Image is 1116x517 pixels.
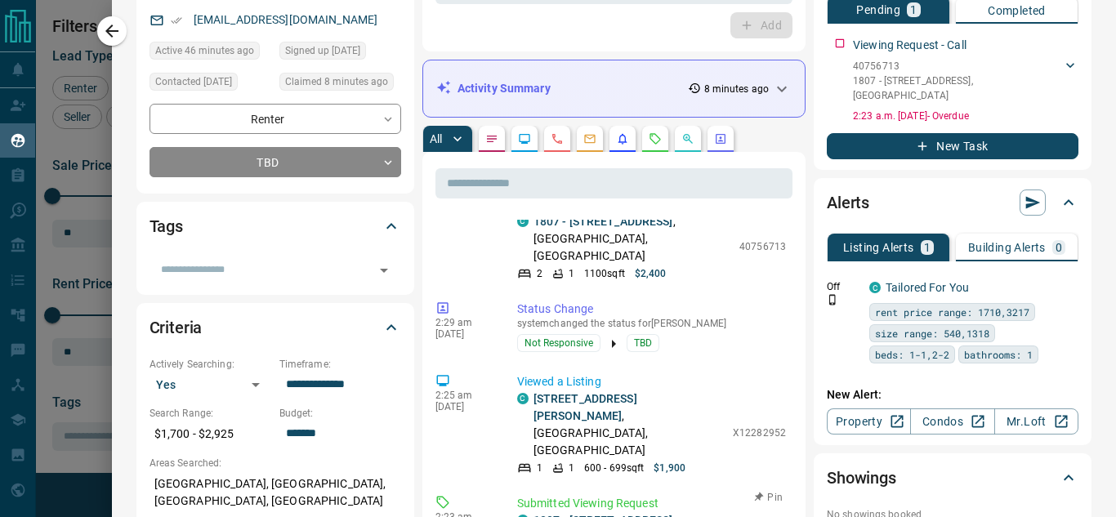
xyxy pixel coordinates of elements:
div: Showings [827,458,1078,497]
span: Not Responsive [525,335,593,351]
a: Condos [910,408,994,435]
p: Areas Searched: [150,456,401,470]
h2: Tags [150,213,183,239]
div: Activity Summary8 minutes ago [436,74,792,104]
p: 40756713 [853,59,1062,74]
p: $1,900 [654,461,685,475]
p: Completed [988,5,1046,16]
p: Building Alerts [968,242,1046,253]
p: 2:23 a.m. [DATE] - Overdue [853,109,1078,123]
div: Alerts [827,183,1078,222]
p: Viewed a Listing [517,373,786,390]
span: bathrooms: 1 [964,346,1033,363]
p: Status Change [517,301,786,318]
span: TBD [634,335,652,351]
svg: Requests [649,132,662,145]
p: New Alert: [827,386,1078,403]
p: Viewing Request - Call [853,37,966,54]
svg: Opportunities [681,132,694,145]
p: 1100 sqft [584,266,625,281]
p: [DATE] [435,328,493,340]
a: 1807 - [STREET_ADDRESS] [533,215,673,228]
button: Open [373,259,395,282]
p: $2,400 [635,266,667,281]
span: size range: 540,1318 [875,325,989,341]
span: Claimed 8 minutes ago [285,74,388,90]
svg: Email Verified [171,15,182,26]
div: condos.ca [517,393,529,404]
a: Property [827,408,911,435]
p: 40756713 [739,239,786,254]
p: 1 [569,266,574,281]
div: TBD [150,147,401,177]
p: 600 - 699 sqft [584,461,644,475]
p: Timeframe: [279,357,401,372]
p: 1 [924,242,931,253]
p: 2:25 am [435,390,493,401]
p: Activity Summary [458,80,551,97]
div: Renter [150,104,401,134]
p: 8 minutes ago [704,82,769,96]
button: Pin [745,490,792,505]
p: 1 [910,4,917,16]
a: Mr.Loft [994,408,1078,435]
p: Submitted Viewing Request [517,495,786,512]
svg: Emails [583,132,596,145]
a: [STREET_ADDRESS][PERSON_NAME] [533,392,637,422]
div: 407567131807 - [STREET_ADDRESS],[GEOGRAPHIC_DATA] [853,56,1078,106]
a: Tailored For You [886,281,969,294]
p: 1 [569,461,574,475]
p: Search Range: [150,406,271,421]
button: New Task [827,133,1078,159]
div: Fri Aug 15 2025 [279,73,401,96]
h2: Alerts [827,189,869,216]
p: 2 [537,266,542,281]
svg: Push Notification Only [827,294,838,305]
p: 2:29 am [435,317,493,328]
div: Criteria [150,308,401,347]
p: Actively Searching: [150,357,271,372]
p: Pending [856,4,900,16]
svg: Calls [551,132,564,145]
svg: Listing Alerts [616,132,629,145]
div: Tags [150,207,401,246]
p: 1 [537,461,542,475]
p: , [GEOGRAPHIC_DATA], [GEOGRAPHIC_DATA] [533,213,731,265]
div: Mon Jan 08 2024 [279,42,401,65]
p: , [GEOGRAPHIC_DATA], [GEOGRAPHIC_DATA] [533,390,725,459]
svg: Agent Actions [714,132,727,145]
span: beds: 1-1,2-2 [875,346,949,363]
p: Off [827,279,859,294]
div: Wed Jan 10 2024 [150,73,271,96]
p: [GEOGRAPHIC_DATA], [GEOGRAPHIC_DATA], [GEOGRAPHIC_DATA], [GEOGRAPHIC_DATA] [150,470,401,515]
svg: Lead Browsing Activity [518,132,531,145]
span: Active 46 minutes ago [155,42,254,59]
div: Yes [150,372,271,398]
div: Fri Aug 15 2025 [150,42,271,65]
p: X12282952 [733,426,786,440]
p: All [430,133,443,145]
h2: Showings [827,465,896,491]
p: 0 [1056,242,1062,253]
a: [EMAIL_ADDRESS][DOMAIN_NAME] [194,13,378,26]
p: Listing Alerts [843,242,914,253]
svg: Notes [485,132,498,145]
p: system changed the status for [PERSON_NAME] [517,318,786,329]
p: $1,700 - $2,925 [150,421,271,448]
p: 1807 - [STREET_ADDRESS] , [GEOGRAPHIC_DATA] [853,74,1062,103]
div: condos.ca [517,216,529,227]
span: Contacted [DATE] [155,74,232,90]
span: rent price range: 1710,3217 [875,304,1029,320]
h2: Criteria [150,314,203,341]
div: condos.ca [869,282,881,293]
span: Signed up [DATE] [285,42,360,59]
p: Budget: [279,406,401,421]
p: [DATE] [435,401,493,412]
